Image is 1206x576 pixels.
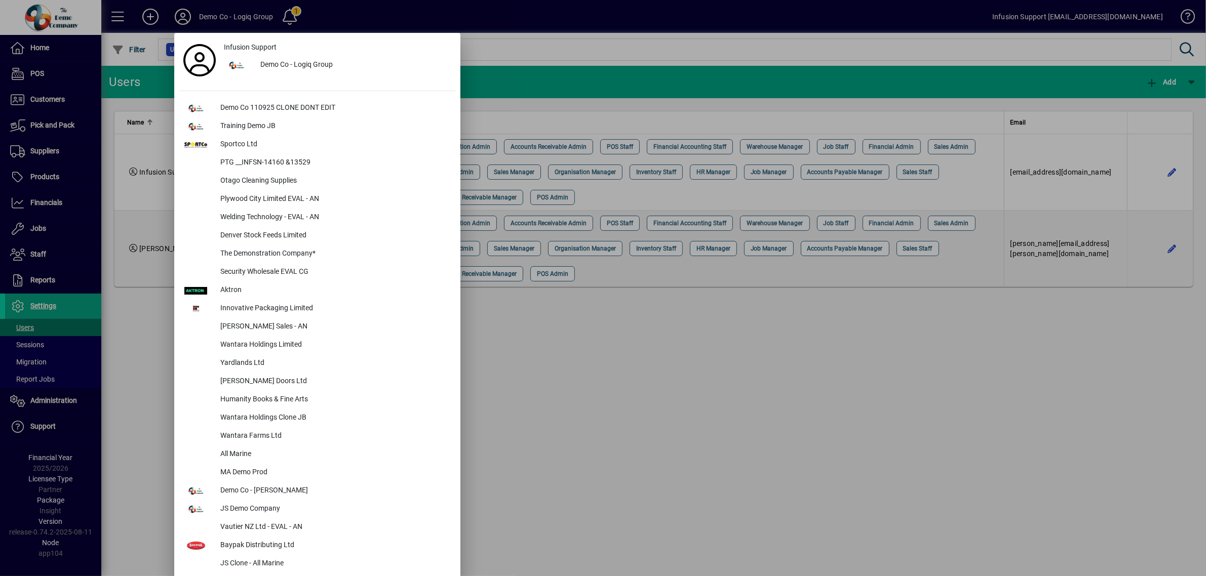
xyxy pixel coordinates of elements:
[179,518,455,537] button: Vautier NZ Ltd - EVAL - AN
[179,227,455,245] button: Denver Stock Feeds Limited
[179,500,455,518] button: JS Demo Company
[179,391,455,409] button: Humanity Books & Fine Arts
[179,409,455,427] button: Wantara Holdings Clone JB
[212,154,455,172] div: PTG __INFSN-14160 &13529
[212,409,455,427] div: Wantara Holdings Clone JB
[212,190,455,209] div: Plywood City Limited EVAL - AN
[212,373,455,391] div: [PERSON_NAME] Doors Ltd
[212,537,455,555] div: Baypak Distributing Ltd
[212,172,455,190] div: Otago Cleaning Supplies
[179,354,455,373] button: Yardlands Ltd
[179,464,455,482] button: MA Demo Prod
[179,318,455,336] button: [PERSON_NAME] Sales - AN
[212,263,455,281] div: Security Wholesale EVAL CG
[220,38,455,56] a: Infusion Support
[179,482,455,500] button: Demo Co - [PERSON_NAME]
[212,500,455,518] div: JS Demo Company
[179,373,455,391] button: [PERSON_NAME] Doors Ltd
[179,172,455,190] button: Otago Cleaning Supplies
[212,136,455,154] div: Sportco Ltd
[179,336,455,354] button: Wantara Holdings Limited
[212,555,455,573] div: JS Clone - All Marine
[212,391,455,409] div: Humanity Books & Fine Arts
[252,56,455,74] div: Demo Co - Logiq Group
[212,300,455,318] div: Innovative Packaging Limited
[212,336,455,354] div: Wantara Holdings Limited
[179,300,455,318] button: Innovative Packaging Limited
[212,518,455,537] div: Vautier NZ Ltd - EVAL - AN
[212,209,455,227] div: Welding Technology - EVAL - AN
[212,427,455,445] div: Wantara Farms Ltd
[212,117,455,136] div: Training Demo JB
[212,445,455,464] div: All Marine
[179,263,455,281] button: Security Wholesale EVAL CG
[179,537,455,555] button: Baypak Distributing Ltd
[212,318,455,336] div: [PERSON_NAME] Sales - AN
[179,154,455,172] button: PTG __INFSN-14160 &13529
[179,117,455,136] button: Training Demo JB
[179,427,455,445] button: Wantara Farms Ltd
[179,190,455,209] button: Plywood City Limited EVAL - AN
[212,227,455,245] div: Denver Stock Feeds Limited
[179,209,455,227] button: Welding Technology - EVAL - AN
[212,281,455,300] div: Aktron
[212,464,455,482] div: MA Demo Prod
[212,99,455,117] div: Demo Co 110925 CLONE DONT EDIT
[212,354,455,373] div: Yardlands Ltd
[179,51,220,69] a: Profile
[224,42,277,53] span: Infusion Support
[179,445,455,464] button: All Marine
[212,245,455,263] div: The Demonstration Company*
[179,281,455,300] button: Aktron
[179,555,455,573] button: JS Clone - All Marine
[220,56,455,74] button: Demo Co - Logiq Group
[179,245,455,263] button: The Demonstration Company*
[179,99,455,117] button: Demo Co 110925 CLONE DONT EDIT
[179,136,455,154] button: Sportco Ltd
[212,482,455,500] div: Demo Co - [PERSON_NAME]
